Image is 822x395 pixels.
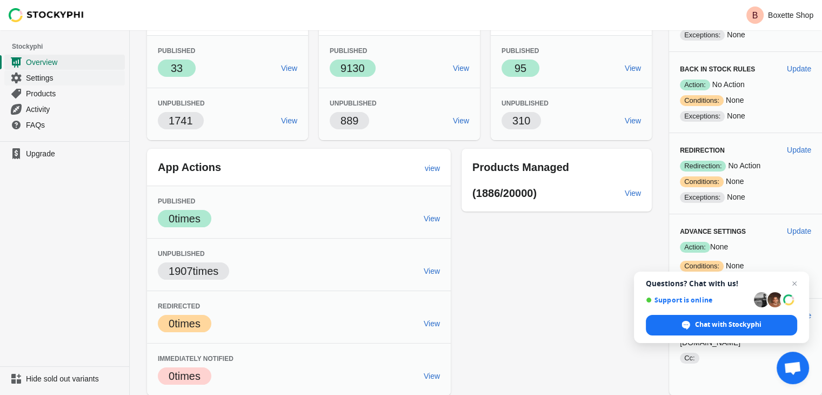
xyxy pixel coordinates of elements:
[787,146,811,154] span: Update
[680,227,778,236] h3: Advance Settings
[26,88,123,99] span: Products
[158,161,221,173] span: App Actions
[646,296,750,304] span: Support is online
[680,242,710,253] span: Action:
[26,373,123,384] span: Hide sold out variants
[625,64,641,73] span: View
[680,176,724,187] span: Conditions:
[742,4,818,26] button: Avatar with initials BBoxette Shop
[4,101,125,117] a: Activity
[502,100,549,107] span: Unpublished
[26,73,123,83] span: Settings
[680,192,811,203] p: None
[680,192,725,203] span: Exceptions:
[680,110,811,122] p: None
[746,6,764,24] span: Avatar with initials B
[680,353,699,364] span: Cc:
[424,372,440,380] span: View
[752,11,758,20] text: B
[768,11,813,19] p: Boxette Shop
[646,279,797,288] span: Questions? Chat with us!
[680,95,724,106] span: Conditions:
[680,95,811,106] p: None
[9,8,84,22] img: Stockyphi
[787,227,811,235] span: Update
[680,80,710,90] span: Action:
[453,116,469,125] span: View
[26,104,123,115] span: Activity
[158,47,195,55] span: Published
[419,209,444,228] a: View
[680,30,725,41] span: Exceptions:
[783,221,816,241] button: Update
[158,302,200,310] span: Redirected
[453,64,469,73] span: View
[169,115,193,127] span: 1741
[512,115,530,127] span: 310
[680,65,778,74] h3: Back in Stock Rules
[420,159,444,178] a: view
[620,183,645,203] a: View
[330,100,377,107] span: Unpublished
[777,352,809,384] div: Open chat
[158,355,233,363] span: Immediately Notified
[4,146,125,161] a: Upgrade
[281,64,297,73] span: View
[419,314,444,333] a: View
[4,54,125,70] a: Overview
[4,371,125,386] a: Hide sold out variants
[4,117,125,133] a: FAQs
[169,318,201,330] span: 0 times
[419,366,444,386] a: View
[158,250,205,258] span: Unpublished
[680,260,811,272] p: None
[169,213,201,225] span: 0 times
[680,176,811,187] p: None
[695,320,761,330] span: Chat with Stockyphi
[169,370,201,382] span: 0 times
[4,85,125,101] a: Products
[625,189,641,198] span: View
[680,160,811,172] p: No Action
[424,214,440,223] span: View
[620,58,645,78] a: View
[449,111,473,130] a: View
[419,261,444,281] a: View
[680,161,726,172] span: Redirection:
[277,58,302,78] a: View
[502,47,539,55] span: Published
[787,64,811,73] span: Update
[281,116,297,125] span: View
[424,267,440,275] span: View
[449,58,473,78] a: View
[680,146,778,155] h3: Redirection
[472,187,537,199] span: (1886/20000)
[680,79,811,90] p: No Action
[472,161,569,173] span: Products Managed
[424,319,440,328] span: View
[514,62,526,74] span: 95
[788,277,801,290] span: Close chat
[680,111,725,122] span: Exceptions:
[158,100,205,107] span: Unpublished
[783,59,816,78] button: Update
[680,241,811,253] p: None
[4,70,125,85] a: Settings
[12,41,129,52] span: Stockyphi
[340,62,365,74] span: 9130
[26,57,123,68] span: Overview
[646,315,797,335] div: Chat with Stockyphi
[680,29,811,41] p: None
[277,111,302,130] a: View
[625,116,641,125] span: View
[158,198,195,205] span: Published
[620,111,645,130] a: View
[171,62,183,74] span: 33
[680,261,724,272] span: Conditions:
[783,140,816,160] button: Update
[340,113,358,128] p: 889
[330,47,367,55] span: Published
[169,265,218,277] span: 1907 times
[26,120,123,130] span: FAQs
[425,164,440,173] span: view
